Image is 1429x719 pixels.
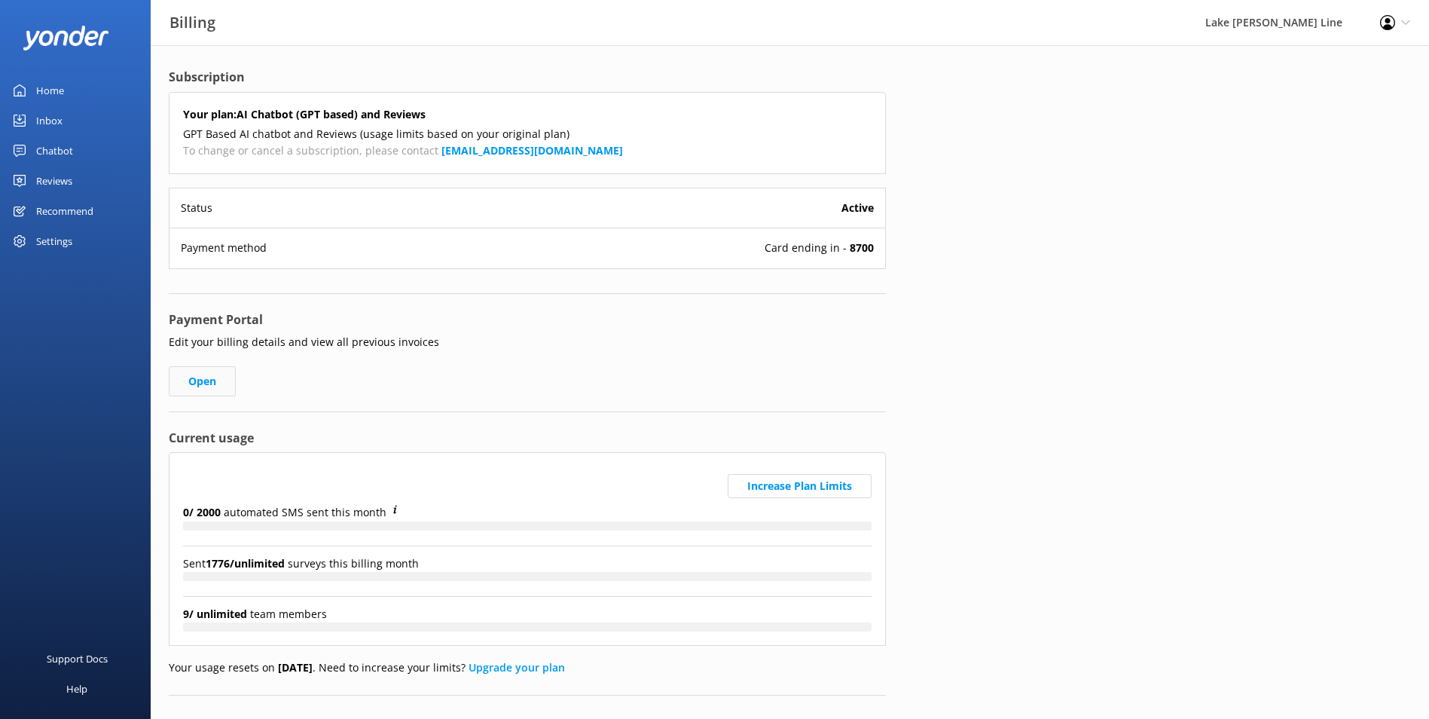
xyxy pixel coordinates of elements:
[183,126,872,142] p: GPT Based AI chatbot and Reviews (usage limits based on your original plan)
[441,143,623,158] a: [EMAIL_ADDRESS][DOMAIN_NAME]
[36,166,72,196] div: Reviews
[469,660,565,675] a: Upgrade your plan
[183,504,872,521] p: automated SMS sent this month
[169,11,215,35] h3: Billing
[765,240,874,256] span: Card ending in -
[169,334,886,350] p: Edit your billing details and view all previous invoices
[206,556,288,571] strong: 1776 / unlimited
[169,311,886,330] h4: Payment Portal
[169,659,886,676] p: Your usage resets on . Need to increase your limits?
[36,106,63,136] div: Inbox
[183,142,872,159] p: To change or cancel a subscription, please contact
[278,660,313,675] strong: [DATE]
[183,505,224,519] strong: 0 / 2000
[36,226,72,256] div: Settings
[66,674,87,704] div: Help
[183,106,872,123] h5: Your plan: AI Chatbot (GPT based) and Reviews
[841,200,874,216] b: Active
[23,26,109,50] img: yonder-white-logo.png
[169,68,886,87] h4: Subscription
[169,429,886,448] h4: Current usage
[728,474,872,498] button: Increase Plan Limits
[183,606,872,623] p: team members
[728,467,872,504] a: Increase Plan Limits
[850,240,874,255] b: 8700
[183,555,872,572] p: Sent surveys this billing month
[36,196,93,226] div: Recommend
[181,240,267,256] p: Payment method
[169,366,236,396] a: Open
[36,136,73,166] div: Chatbot
[47,644,108,674] div: Support Docs
[181,200,212,216] p: Status
[36,75,64,106] div: Home
[183,607,250,621] strong: 9 / unlimited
